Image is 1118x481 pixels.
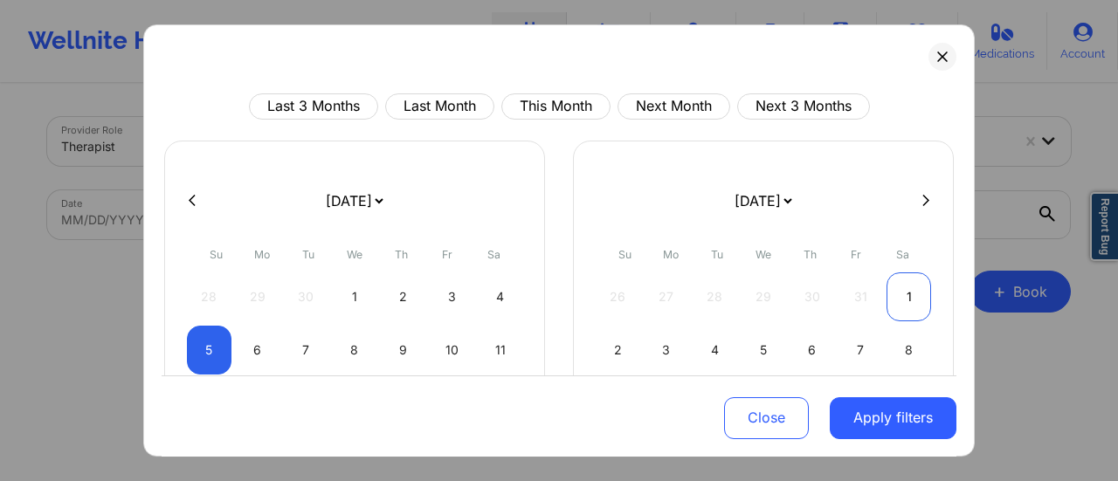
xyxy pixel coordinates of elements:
button: Last 3 Months [249,93,378,120]
div: Wed Nov 05 2025 [742,326,786,374]
div: Thu Oct 09 2025 [381,326,425,374]
abbr: Tuesday [302,248,314,261]
abbr: Sunday [618,248,631,261]
abbr: Tuesday [711,248,723,261]
abbr: Saturday [487,248,500,261]
abbr: Sunday [210,248,223,261]
div: Thu Oct 02 2025 [381,272,425,321]
div: Fri Oct 03 2025 [430,272,474,321]
abbr: Monday [663,248,679,261]
abbr: Friday [851,248,861,261]
button: Last Month [385,93,494,120]
abbr: Thursday [804,248,817,261]
div: Tue Nov 04 2025 [693,326,737,374]
abbr: Thursday [395,248,408,261]
div: Sat Oct 04 2025 [478,272,522,321]
div: Sat Oct 11 2025 [478,326,522,374]
abbr: Monday [254,248,270,261]
div: Tue Oct 07 2025 [284,326,328,374]
div: Mon Oct 06 2025 [236,326,280,374]
div: Sat Nov 08 2025 [887,326,931,374]
div: Sat Nov 01 2025 [887,272,931,321]
div: Wed Oct 01 2025 [333,272,377,321]
div: Fri Nov 07 2025 [838,326,883,374]
abbr: Wednesday [756,248,771,261]
abbr: Friday [442,248,452,261]
button: Next Month [618,93,730,120]
abbr: Saturday [896,248,909,261]
button: Close [724,396,809,438]
button: This Month [501,93,611,120]
div: Wed Oct 08 2025 [333,326,377,374]
div: Sun Nov 02 2025 [596,326,640,374]
div: Mon Nov 03 2025 [645,326,689,374]
button: Apply filters [830,396,956,438]
div: Fri Oct 10 2025 [430,326,474,374]
button: Next 3 Months [737,93,870,120]
abbr: Wednesday [347,248,362,261]
div: Sun Oct 05 2025 [187,326,231,374]
div: Thu Nov 06 2025 [790,326,834,374]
